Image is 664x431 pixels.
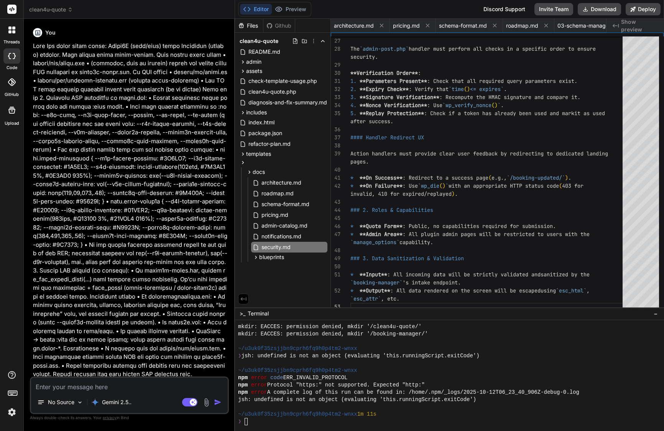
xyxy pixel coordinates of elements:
[3,39,20,45] label: threads
[238,418,241,425] span: ❯
[263,22,295,30] div: Github
[202,398,211,407] img: attachment
[238,381,248,389] span: npm
[403,223,556,230] span: : Public, no capabilities required for submission.
[246,150,271,158] span: templates
[238,411,357,418] span: ~/u3uk0f35zsjjbn9cprh6fq9h0p4tm2-wnxx
[331,182,340,190] div: 42
[452,190,455,197] span: )
[267,381,425,389] span: Protocol "https:" not supported. Expected "http:"
[350,45,360,52] span: The
[248,310,269,317] span: Terminal
[491,102,495,109] span: (
[568,174,571,181] span: .
[238,396,476,403] span: jsh: undefined is not an object (evaluating 'this.runningScript.exitCode')
[261,210,289,220] span: pricing.md
[445,182,449,189] span: `
[439,94,580,101] span: : Recompute the HMAC signature and compare it.
[504,150,608,157] span: y redirecting to dedicated landing
[455,190,458,197] span: .
[261,178,302,187] span: architecture.md
[507,174,565,181] span: `/booking-updated/`
[488,174,491,181] span: (
[557,22,615,30] span: 03-schema-manager.md
[652,307,659,320] button: −
[331,134,340,142] div: 37
[331,303,340,311] div: 53
[418,182,439,189] span: `wp_die
[240,4,272,15] button: Editor
[350,78,357,84] span: 1.
[261,243,291,252] span: security.md
[442,102,491,109] span: `wp_verify_nonce
[238,330,428,338] span: mkdir: EACCES: permission denied, mkdir '/booking-manager/'
[357,411,376,418] span: 1m 11s
[491,174,507,181] span: e.g.,
[424,110,574,117] span: : Check if a token has already been used and mark
[238,345,357,352] span: ~/u3uk0f35zsjjbn9cprh6fq9h0p4tm2-wnxx
[350,239,399,246] span: `manage_options`
[381,295,399,302] span: , etc.
[331,142,340,150] div: 38
[350,295,381,302] span: `esc_attr`
[261,200,310,209] span: schema-format.md
[261,189,294,198] span: roadmap.md
[248,47,281,56] span: README.md
[498,102,501,109] span: `
[409,86,449,92] span: : Verify that
[248,139,291,149] span: refactor-plan.md
[403,182,418,189] span: : Use
[240,310,245,317] span: >_
[439,182,442,189] span: (
[360,45,409,52] span: `admin-post.php`
[495,102,498,109] span: )
[399,239,433,246] span: capability.
[541,271,590,278] span: sanitized by the
[331,263,340,271] div: 50
[331,166,340,174] div: 40
[360,94,439,101] span: **Signature Verification**
[334,22,374,30] span: architecture.md
[242,352,480,360] span: jsh: undefined is not an object (evaluating 'this.runningScript.exitCode')
[574,110,605,117] span: it as used
[331,101,340,109] div: 34
[331,37,340,45] div: 27
[654,310,658,317] span: −
[103,415,117,420] span: privacy
[246,67,262,75] span: assets
[360,110,424,117] span: **Replay Protection**
[77,399,83,406] img: Pick Models
[248,76,318,86] span: check-template-usage.php
[427,78,577,84] span: : Check that all required query parameters exist.
[91,398,99,406] img: Gemini 2.5 Pro
[240,37,278,45] span: clean4u-quote
[283,374,348,381] span: ERR_INVALID_PROTOCOL
[238,323,421,330] span: mkdir: EACCES: permission denied, mkdir '/clean4u-quote/'
[387,271,541,278] span: : All incoming data will be strictly validated and
[350,206,433,213] span: ### 2. Roles & Capabilities
[390,287,541,294] span: : All data rendered on the screen will be escaped
[464,86,467,92] span: (
[246,58,261,66] span: admin
[541,287,556,294] span: using
[449,182,559,189] span: with an appropriate HTTP status code
[403,174,488,181] span: : Redirect to a success page
[427,102,442,109] span: : Use
[331,69,340,77] div: 30
[7,64,17,71] label: code
[393,22,420,30] span: pricing.md
[48,398,74,406] p: No Source
[470,86,504,92] span: <= expires`
[331,109,340,117] div: 35
[238,352,241,360] span: ❯
[350,279,403,286] span: `booking-manager`
[235,22,263,30] div: Files
[30,414,229,421] p: Always double-check its answers. Your in Bind
[360,78,427,84] span: **Parameters Present**
[409,45,559,52] span: handler must perform all checks in a specific ord
[5,91,19,98] label: GitHub
[565,174,568,181] span: )
[214,398,222,406] img: icon
[350,118,393,125] span: after success.
[350,134,424,141] span: #### Handler Redirect UX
